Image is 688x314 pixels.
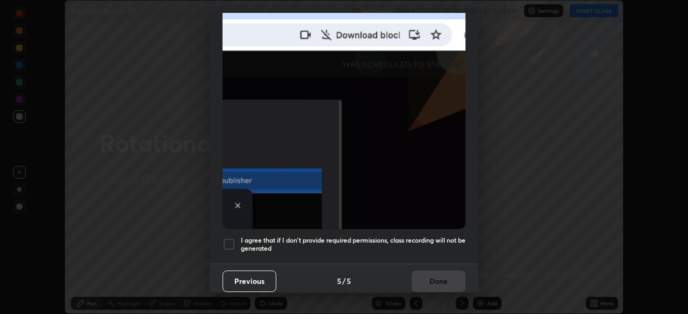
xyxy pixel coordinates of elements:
[241,236,465,253] h5: I agree that if I don't provide required permissions, class recording will not be generated
[223,271,276,292] button: Previous
[347,275,351,287] h4: 5
[342,275,346,287] h4: /
[337,275,341,287] h4: 5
